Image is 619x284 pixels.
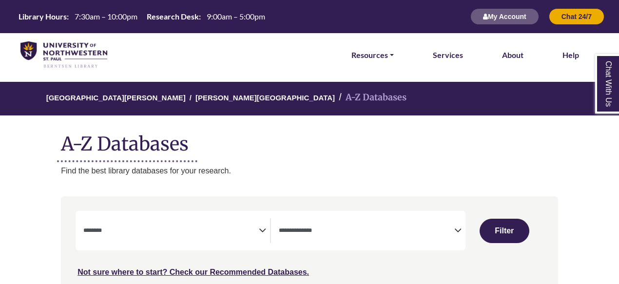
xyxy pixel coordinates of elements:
[279,227,454,235] textarea: Filter
[470,12,539,20] a: My Account
[20,41,107,69] img: library_home
[351,49,394,61] a: Resources
[75,12,137,21] span: 7:30am – 10:00pm
[502,49,523,61] a: About
[61,165,558,177] p: Find the best library databases for your research.
[207,12,265,21] span: 9:00am – 5:00pm
[335,91,406,105] li: A-Z Databases
[433,49,463,61] a: Services
[195,92,335,102] a: [PERSON_NAME][GEOGRAPHIC_DATA]
[15,11,269,22] a: Hours Today
[549,12,604,20] a: Chat 24/7
[15,11,269,20] table: Hours Today
[480,219,529,243] button: Submit for Search Results
[470,8,539,25] button: My Account
[61,82,558,115] nav: breadcrumb
[77,268,309,276] a: Not sure where to start? Check our Recommended Databases.
[549,8,604,25] button: Chat 24/7
[83,227,259,235] textarea: Filter
[46,92,186,102] a: [GEOGRAPHIC_DATA][PERSON_NAME]
[61,125,558,155] h1: A-Z Databases
[15,11,69,21] th: Library Hours:
[143,11,201,21] th: Research Desk:
[562,49,579,61] a: Help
